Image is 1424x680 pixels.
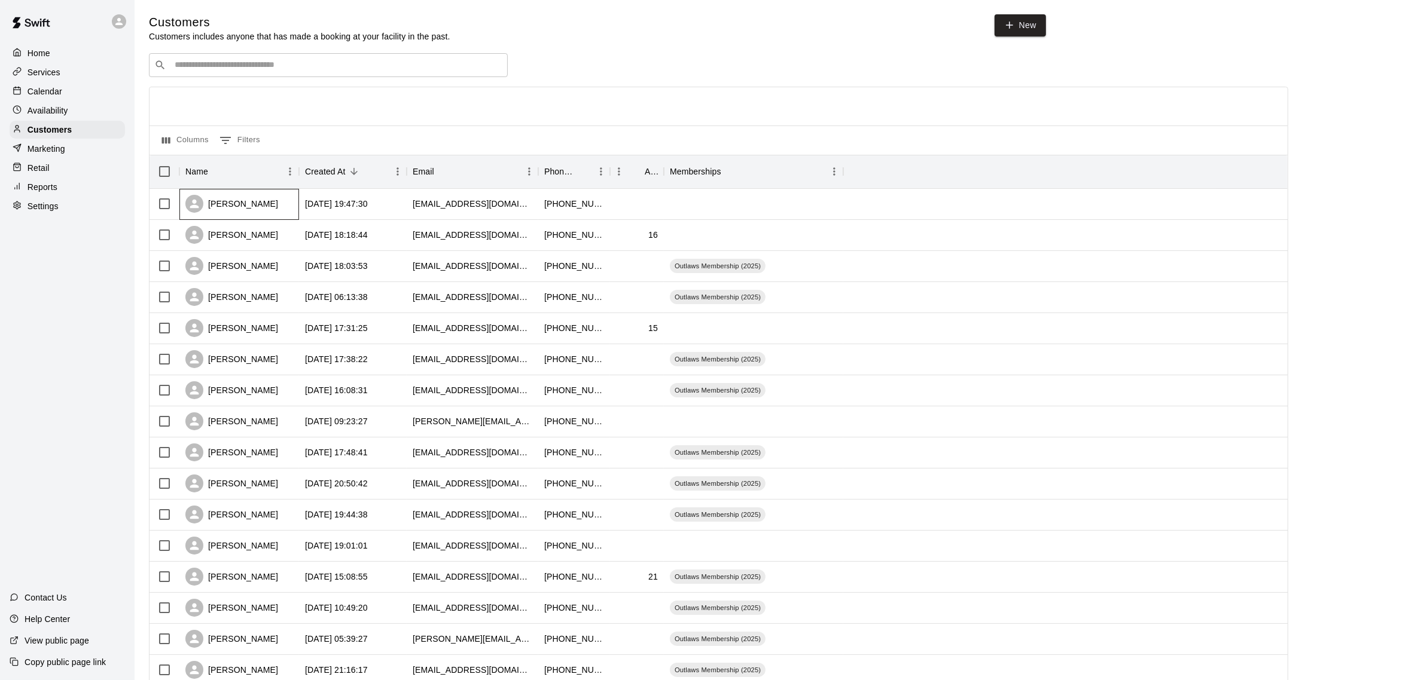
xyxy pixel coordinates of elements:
[664,155,843,188] div: Memberships
[28,124,72,136] p: Customers
[407,155,538,188] div: Email
[185,155,208,188] div: Name
[10,63,125,81] a: Services
[413,571,532,583] div: arsellysc@gmail.com
[149,14,450,30] h5: Customers
[305,353,368,365] div: 2025-09-10 17:38:22
[413,353,532,365] div: cumbie4@msn.com
[648,322,658,334] div: 15
[10,82,125,100] a: Calendar
[149,53,508,77] div: Search customers by name or email
[305,415,368,427] div: 2025-09-07 09:23:27
[185,568,278,586] div: [PERSON_NAME]
[413,229,532,241] div: camjagball1@gmail.com
[670,634,766,644] span: Outlaws Membership (2025)
[670,383,766,397] div: Outlaws Membership (2025)
[28,47,50,59] p: Home
[10,140,125,158] a: Marketing
[185,599,278,617] div: [PERSON_NAME]
[721,163,738,180] button: Sort
[544,540,604,552] div: +14019967642
[389,163,407,180] button: Menu
[544,415,604,427] div: +16033133116
[305,291,368,303] div: 2025-09-15 06:13:38
[670,507,766,522] div: Outlaws Membership (2025)
[544,322,604,334] div: +14017102741
[670,261,766,271] span: Outlaws Membership (2025)
[305,571,368,583] div: 2025-09-03 15:08:55
[299,155,407,188] div: Created At
[544,384,604,396] div: +17745711510
[670,385,766,395] span: Outlaws Membership (2025)
[305,198,368,210] div: 2025-09-17 19:47:30
[10,197,125,215] a: Settings
[185,443,278,461] div: [PERSON_NAME]
[305,540,368,552] div: 2025-09-03 19:01:01
[305,664,368,676] div: 2025-09-02 21:16:17
[185,506,278,523] div: [PERSON_NAME]
[305,322,368,334] div: 2025-09-13 17:31:25
[185,319,278,337] div: [PERSON_NAME]
[544,229,604,241] div: +14012044939
[670,476,766,491] div: Outlaws Membership (2025)
[413,664,532,676] div: stacskryz@gmail.com
[670,569,766,584] div: Outlaws Membership (2025)
[305,602,368,614] div: 2025-09-03 10:49:20
[413,633,532,645] div: richard.turilli@gmail.com
[670,603,766,612] span: Outlaws Membership (2025)
[185,381,278,399] div: [PERSON_NAME]
[413,322,532,334] div: cjharris18@outlook.com
[648,229,658,241] div: 16
[305,446,368,458] div: 2025-09-05 17:48:41
[25,635,89,647] p: View public page
[670,448,766,457] span: Outlaws Membership (2025)
[544,353,604,365] div: +17747661850
[25,592,67,604] p: Contact Us
[520,163,538,180] button: Menu
[413,260,532,272] div: rired77@yahoo.com
[628,163,645,180] button: Sort
[645,155,658,188] div: Age
[544,602,604,614] div: +14012611718
[413,446,532,458] div: redsox643@gmail.com
[670,663,766,677] div: Outlaws Membership (2025)
[610,155,664,188] div: Age
[995,14,1046,36] a: New
[28,85,62,97] p: Calendar
[434,163,451,180] button: Sort
[670,155,721,188] div: Memberships
[670,292,766,302] span: Outlaws Membership (2025)
[413,602,532,614] div: smera28@gmail.com
[670,354,766,364] span: Outlaws Membership (2025)
[538,155,610,188] div: Phone Number
[208,163,225,180] button: Sort
[185,288,278,306] div: [PERSON_NAME]
[670,665,766,675] span: Outlaws Membership (2025)
[413,477,532,489] div: joedicarlo73@verizon.net
[305,260,368,272] div: 2025-09-16 18:03:53
[670,632,766,646] div: Outlaws Membership (2025)
[159,131,212,150] button: Select columns
[10,121,125,139] div: Customers
[10,178,125,196] div: Reports
[149,30,450,42] p: Customers includes anyone that has made a booking at your facility in the past.
[413,540,532,552] div: jennafa03@yahoo.com
[670,572,766,581] span: Outlaws Membership (2025)
[28,105,68,117] p: Availability
[346,163,362,180] button: Sort
[28,66,60,78] p: Services
[670,259,766,273] div: Outlaws Membership (2025)
[185,537,278,555] div: [PERSON_NAME]
[28,143,65,155] p: Marketing
[10,159,125,177] a: Retail
[305,633,368,645] div: 2025-09-03 05:39:27
[670,445,766,460] div: Outlaws Membership (2025)
[544,291,604,303] div: +14015160800
[413,155,434,188] div: Email
[544,633,604,645] div: +16173128172
[10,102,125,120] a: Availability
